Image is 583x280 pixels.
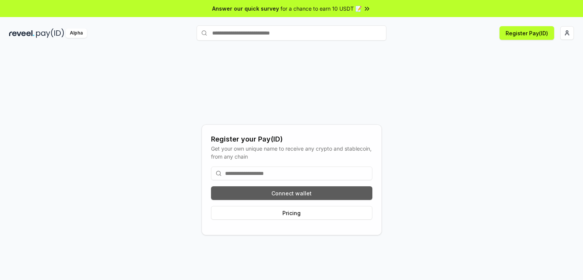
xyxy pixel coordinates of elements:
span: for a chance to earn 10 USDT 📝 [280,5,362,13]
div: Alpha [66,28,87,38]
img: pay_id [36,28,64,38]
button: Pricing [211,206,372,220]
span: Answer our quick survey [212,5,279,13]
div: Get your own unique name to receive any crypto and stablecoin, from any chain [211,145,372,160]
button: Connect wallet [211,186,372,200]
div: Register your Pay(ID) [211,134,372,145]
img: reveel_dark [9,28,35,38]
button: Register Pay(ID) [499,26,554,40]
